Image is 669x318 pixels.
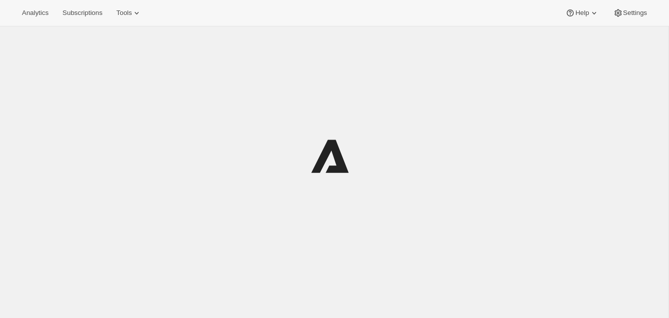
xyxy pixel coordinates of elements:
span: Help [575,9,589,17]
span: Subscriptions [62,9,102,17]
button: Help [559,6,605,20]
span: Analytics [22,9,48,17]
button: Subscriptions [56,6,108,20]
span: Tools [116,9,132,17]
button: Tools [110,6,148,20]
button: Analytics [16,6,54,20]
span: Settings [623,9,647,17]
button: Settings [607,6,653,20]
